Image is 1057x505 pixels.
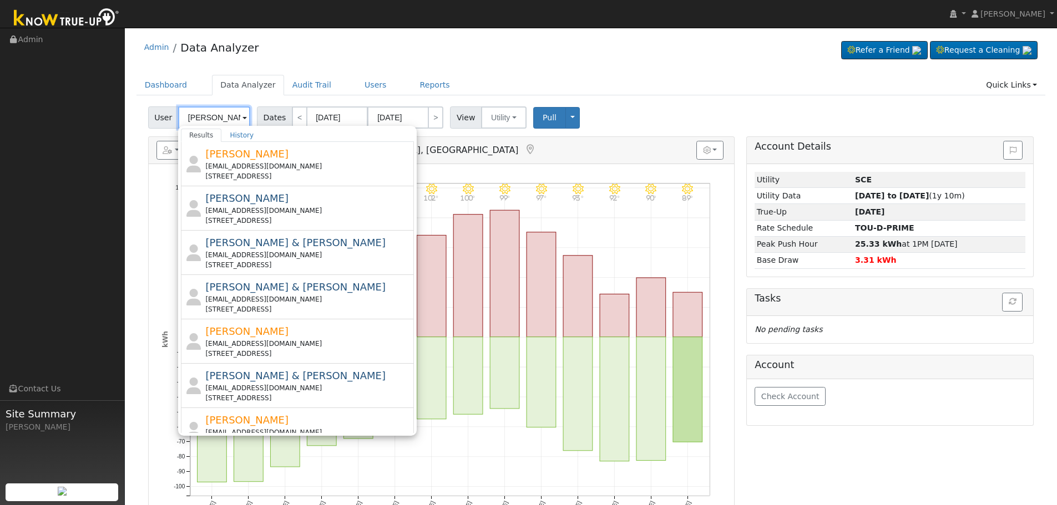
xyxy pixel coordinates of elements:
[284,75,340,95] a: Audit Trail
[417,337,446,419] rect: onclick=""
[205,393,411,403] div: [STREET_ADDRESS]
[481,106,527,129] button: Utility
[755,220,853,236] td: Rate Schedule
[490,210,519,337] rect: onclick=""
[563,337,593,451] rect: onclick=""
[176,409,185,415] text: -50
[205,325,289,337] span: [PERSON_NAME]
[6,421,119,433] div: [PERSON_NAME]
[499,183,510,195] i: 8/12 - Clear
[527,337,556,427] rect: onclick=""
[755,252,853,268] td: Base Draw
[841,41,928,60] a: Refer a Friend
[855,191,929,200] strong: [DATE] to [DATE]
[645,183,656,195] i: 8/16 - Clear
[176,364,185,370] text: -20
[176,424,185,430] text: -60
[605,195,624,201] p: 92°
[980,9,1045,18] span: [PERSON_NAME]
[609,183,620,195] i: 8/15 - Clear
[855,175,872,184] strong: ID: ROHETDFCV, authorized: 11/25/24
[178,106,250,129] input: Select a User
[930,41,1038,60] a: Request a Cleaning
[755,359,1025,371] h5: Account
[136,75,196,95] a: Dashboard
[205,206,411,216] div: [EMAIL_ADDRESS][DOMAIN_NAME]
[181,129,222,142] a: Results
[58,487,67,496] img: retrieve
[212,75,284,95] a: Data Analyzer
[536,183,547,195] i: 8/13 - Clear
[356,75,395,95] a: Users
[205,304,411,314] div: [STREET_ADDRESS]
[176,468,185,475] text: -90
[678,195,697,201] p: 89°
[1002,293,1023,312] button: Refresh
[174,483,185,489] text: -100
[422,195,441,201] p: 102°
[912,46,921,55] img: retrieve
[673,292,702,337] rect: onclick=""
[450,106,482,129] span: View
[221,129,262,142] a: History
[533,107,566,129] button: Pull
[855,256,897,264] strong: 3.31 kWh
[417,236,446,337] rect: onclick=""
[855,223,914,232] strong: 54
[412,75,458,95] a: Reports
[205,427,411,437] div: [EMAIL_ADDRESS][DOMAIN_NAME]
[176,349,185,355] text: -10
[205,237,386,248] span: [PERSON_NAME] & [PERSON_NAME]
[144,43,169,52] a: Admin
[636,337,666,461] rect: onclick=""
[148,106,179,129] span: User
[682,183,693,195] i: 8/17 - Clear
[855,207,885,216] strong: [DATE]
[257,106,292,129] span: Dates
[458,195,478,201] p: 100°
[205,294,411,304] div: [EMAIL_ADDRESS][DOMAIN_NAME]
[205,250,411,260] div: [EMAIL_ADDRESS][DOMAIN_NAME]
[205,339,411,349] div: [EMAIL_ADDRESS][DOMAIN_NAME]
[600,337,629,461] rect: onclick=""
[1023,46,1031,55] img: retrieve
[197,337,226,482] rect: onclick=""
[205,383,411,393] div: [EMAIL_ADDRESS][DOMAIN_NAME]
[205,192,289,204] span: [PERSON_NAME]
[855,239,902,248] strong: 25.33 kWh
[292,106,307,129] a: <
[600,294,629,337] rect: onclick=""
[270,337,300,467] rect: onclick=""
[205,148,289,160] span: [PERSON_NAME]
[175,185,185,191] text: 100
[532,195,551,201] p: 97°
[853,236,1025,252] td: at 1PM [DATE]
[176,438,185,445] text: -70
[161,331,169,348] text: kWh
[673,337,702,442] rect: onclick=""
[176,453,185,460] text: -80
[205,216,411,226] div: [STREET_ADDRESS]
[563,256,593,337] rect: onclick=""
[978,75,1045,95] a: Quick Links
[205,260,411,270] div: [STREET_ADDRESS]
[755,188,853,204] td: Utility Data
[755,172,853,188] td: Utility
[234,337,263,482] rect: onclick=""
[176,379,185,385] text: -30
[490,337,519,409] rect: onclick=""
[343,337,373,438] rect: onclick=""
[205,370,386,381] span: [PERSON_NAME] & [PERSON_NAME]
[755,204,853,220] td: True-Up
[453,337,483,415] rect: onclick=""
[761,392,820,401] span: Check Account
[755,236,853,252] td: Peak Push Hour
[176,394,185,400] text: -40
[572,183,583,195] i: 8/14 - Clear
[8,6,125,31] img: Know True-Up
[755,141,1025,152] h5: Account Details
[205,281,386,293] span: [PERSON_NAME] & [PERSON_NAME]
[755,293,1025,304] h5: Tasks
[855,191,965,200] span: (1y 10m)
[1003,141,1023,160] button: Issue History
